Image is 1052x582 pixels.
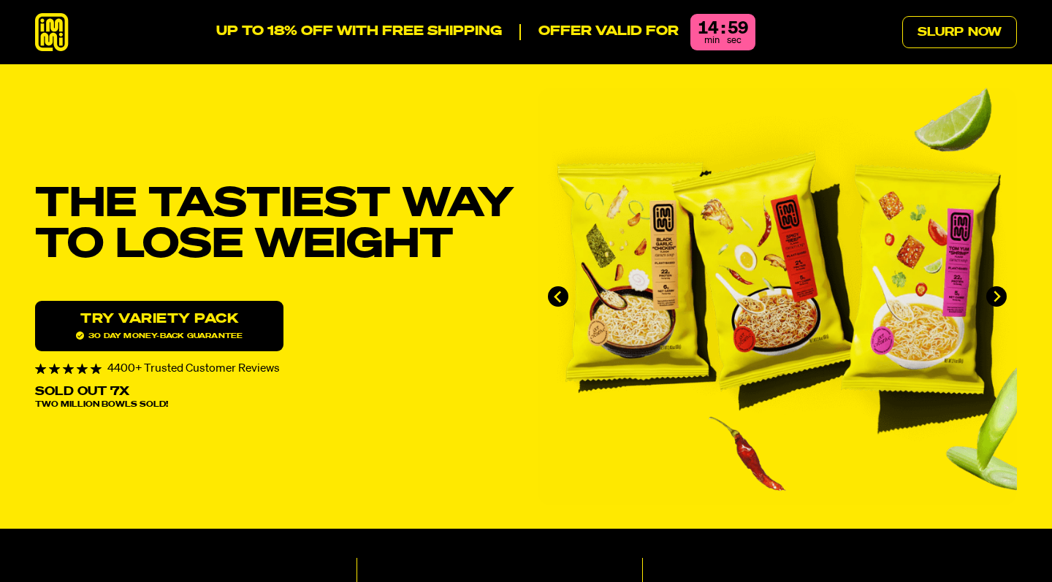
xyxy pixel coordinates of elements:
span: 30 day money-back guarantee [76,332,243,340]
div: 59 [728,20,748,37]
li: 1 of 4 [538,88,1017,505]
h1: THE TASTIEST WAY TO LOSE WEIGHT [35,184,514,266]
button: Next slide [986,286,1007,307]
div: immi slideshow [538,88,1017,505]
span: min [704,36,720,45]
span: sec [727,36,742,45]
a: Slurp Now [902,16,1017,48]
a: Try variety Pack30 day money-back guarantee [35,301,283,351]
div: 14 [698,20,718,37]
p: Offer valid for [519,24,679,40]
span: Two Million Bowls Sold! [35,401,168,409]
p: Sold Out 7X [35,386,129,398]
div: : [721,20,725,37]
div: 4400+ Trusted Customer Reviews [35,363,514,375]
p: UP TO 18% OFF WITH FREE SHIPPING [216,24,502,40]
button: Go to last slide [548,286,568,307]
